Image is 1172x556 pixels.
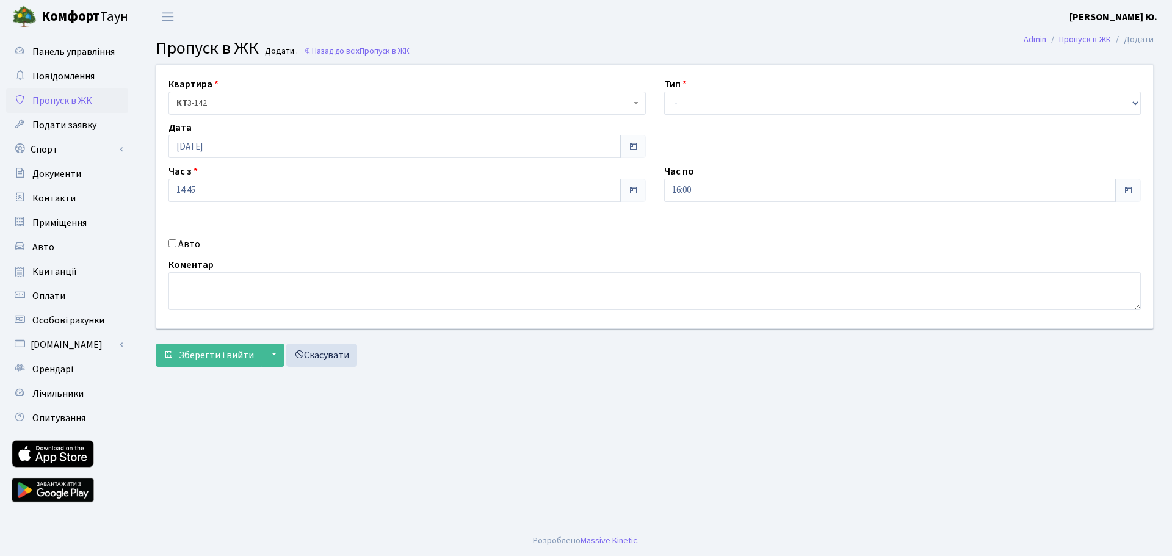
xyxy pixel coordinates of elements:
[1069,10,1157,24] a: [PERSON_NAME] Ю.
[32,265,77,278] span: Квитанції
[32,45,115,59] span: Панель управління
[1059,33,1111,46] a: Пропуск в ЖК
[176,97,187,109] b: КТ
[664,164,694,179] label: Час по
[32,289,65,303] span: Оплати
[533,534,639,547] div: Розроблено .
[6,137,128,162] a: Спорт
[32,314,104,327] span: Особові рахунки
[168,164,198,179] label: Час з
[6,235,128,259] a: Авто
[6,406,128,430] a: Опитування
[32,70,95,83] span: Повідомлення
[664,77,687,92] label: Тип
[1024,33,1046,46] a: Admin
[6,381,128,406] a: Лічильники
[32,192,76,205] span: Контакти
[286,344,357,367] a: Скасувати
[168,120,192,135] label: Дата
[262,46,298,57] small: Додати .
[360,45,410,57] span: Пропуск в ЖК
[6,64,128,88] a: Повідомлення
[32,411,85,425] span: Опитування
[1005,27,1172,52] nav: breadcrumb
[32,240,54,254] span: Авто
[32,363,73,376] span: Орендарі
[6,211,128,235] a: Приміщення
[176,97,631,109] span: <b>КТ</b>&nbsp;&nbsp;&nbsp;&nbsp;3-142
[6,284,128,308] a: Оплати
[303,45,410,57] a: Назад до всіхПропуск в ЖК
[156,36,259,60] span: Пропуск в ЖК
[6,113,128,137] a: Подати заявку
[1111,33,1154,46] li: Додати
[6,186,128,211] a: Контакти
[178,237,200,251] label: Авто
[6,308,128,333] a: Особові рахунки
[32,94,92,107] span: Пропуск в ЖК
[32,216,87,229] span: Приміщення
[32,167,81,181] span: Документи
[12,5,37,29] img: logo.png
[6,88,128,113] a: Пропуск в ЖК
[42,7,128,27] span: Таун
[42,7,100,26] b: Комфорт
[156,344,262,367] button: Зберегти і вийти
[6,259,128,284] a: Квитанції
[6,333,128,357] a: [DOMAIN_NAME]
[168,92,646,115] span: <b>КТ</b>&nbsp;&nbsp;&nbsp;&nbsp;3-142
[153,7,183,27] button: Переключити навігацію
[179,348,254,362] span: Зберегти і вийти
[6,357,128,381] a: Орендарі
[581,534,637,547] a: Massive Kinetic
[168,258,214,272] label: Коментар
[6,162,128,186] a: Документи
[168,77,219,92] label: Квартира
[6,40,128,64] a: Панель управління
[32,387,84,400] span: Лічильники
[32,118,96,132] span: Подати заявку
